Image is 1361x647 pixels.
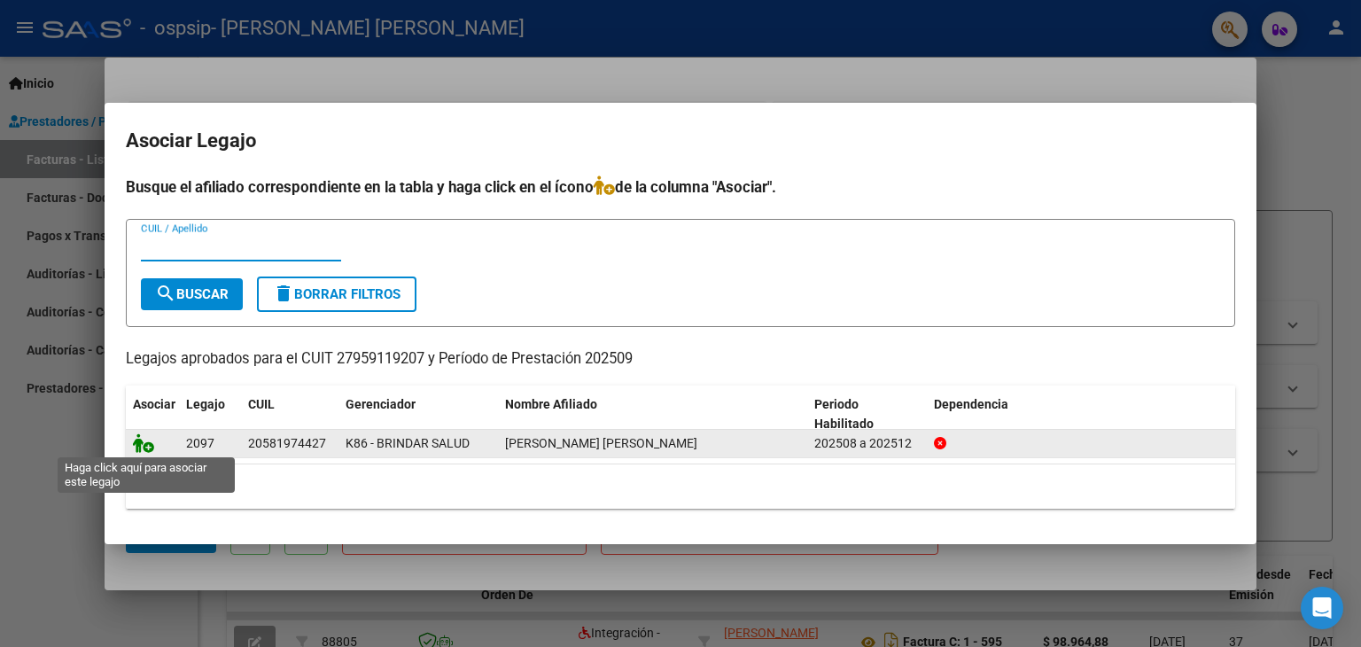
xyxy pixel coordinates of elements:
[186,397,225,411] span: Legajo
[126,124,1235,158] h2: Asociar Legajo
[179,386,241,444] datatable-header-cell: Legajo
[155,283,176,304] mat-icon: search
[248,433,326,454] div: 20581974427
[133,397,175,411] span: Asociar
[126,386,179,444] datatable-header-cell: Asociar
[1301,587,1343,629] div: Open Intercom Messenger
[273,286,401,302] span: Borrar Filtros
[505,397,597,411] span: Nombre Afiliado
[814,433,920,454] div: 202508 a 202512
[155,286,229,302] span: Buscar
[186,436,214,450] span: 2097
[273,283,294,304] mat-icon: delete
[141,278,243,310] button: Buscar
[498,386,807,444] datatable-header-cell: Nombre Afiliado
[927,386,1236,444] datatable-header-cell: Dependencia
[126,348,1235,370] p: Legajos aprobados para el CUIT 27959119207 y Período de Prestación 202509
[126,464,1235,509] div: 1 registros
[346,397,416,411] span: Gerenciador
[241,386,338,444] datatable-header-cell: CUIL
[814,397,874,432] span: Periodo Habilitado
[338,386,498,444] datatable-header-cell: Gerenciador
[505,436,697,450] span: MONTOYA JARA EVAN THOMAS
[257,277,416,312] button: Borrar Filtros
[807,386,927,444] datatable-header-cell: Periodo Habilitado
[248,397,275,411] span: CUIL
[126,175,1235,199] h4: Busque el afiliado correspondiente en la tabla y haga click en el ícono de la columna "Asociar".
[934,397,1008,411] span: Dependencia
[346,436,470,450] span: K86 - BRINDAR SALUD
